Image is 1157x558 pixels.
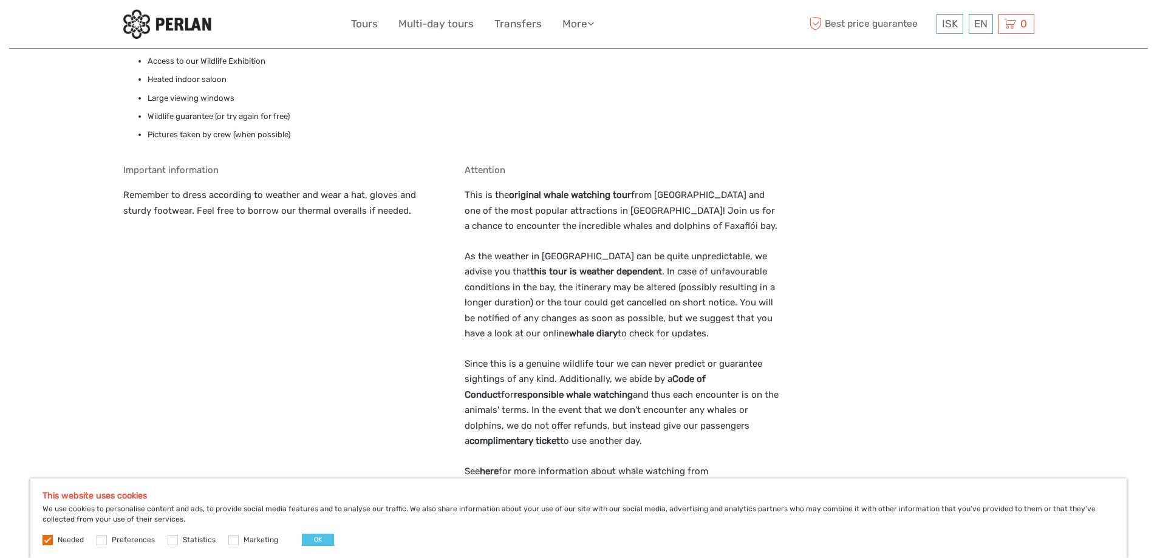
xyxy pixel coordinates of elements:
[1019,18,1029,30] span: 0
[148,92,440,105] li: Large viewing windows
[123,188,440,219] p: Remember to dress according to weather and wear a hat, gloves and sturdy footwear. Feel free to b...
[465,356,781,449] p: Since this is a genuine wildlife tour we can never predict or guarantee sightings of any kind. Ad...
[465,188,781,234] p: This is the from [GEOGRAPHIC_DATA] and one of the most popular attractions in [GEOGRAPHIC_DATA]! ...
[807,14,933,34] span: Best price guarantee
[569,328,618,339] strong: whale diary
[465,464,781,511] p: See for more information about whale watching from [GEOGRAPHIC_DATA] and get to know the cetacean...
[140,19,154,33] button: Open LiveChat chat widget
[509,189,631,200] strong: original whale watching tour
[480,466,499,477] strong: here
[112,535,155,545] label: Preferences
[465,249,781,342] p: As the weather in [GEOGRAPHIC_DATA] can be quite unpredictable, we advise you that . In case of u...
[148,128,440,141] li: Pictures taken by crew (when possible)
[244,535,278,545] label: Marketing
[302,534,334,546] button: OK
[494,15,542,33] a: Transfers
[530,266,662,277] strong: this tour is weather dependent
[351,15,378,33] a: Tours
[398,15,474,33] a: Multi-day tours
[123,9,211,39] img: 288-6a22670a-0f57-43d8-a107-52fbc9b92f2c_logo_small.jpg
[58,535,84,545] label: Needed
[123,165,440,175] h5: Important information
[942,18,958,30] span: ISK
[469,435,560,446] strong: complimentary ticket
[183,535,216,545] label: Statistics
[148,110,440,123] li: Wildlife guarantee (or try again for free)
[17,21,137,31] p: We're away right now. Please check back later!
[969,14,993,34] div: EN
[465,373,706,400] strong: Code of Conduct
[465,165,781,175] h5: Attention
[148,73,440,86] li: Heated indoor saloon
[148,55,440,68] li: Access to our Wildlife Exhibition
[30,478,1127,558] div: We use cookies to personalise content and ads, to provide social media features and to analyse ou...
[562,15,594,33] a: More
[43,491,1114,501] h5: This website uses cookies
[514,389,633,400] strong: responsible whale watching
